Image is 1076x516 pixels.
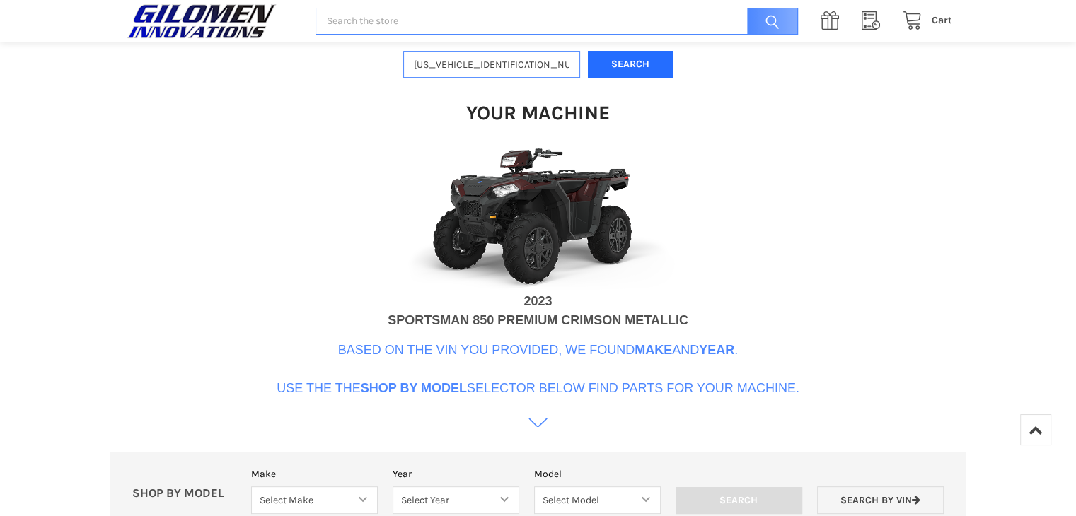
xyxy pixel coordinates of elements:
[635,343,672,357] b: Make
[699,343,734,357] b: Year
[534,467,661,481] label: Model
[393,467,519,481] label: Year
[932,14,952,26] span: Cart
[676,487,802,514] input: Search
[466,100,610,125] h1: Your Machine
[895,12,952,30] a: Cart
[403,51,580,78] input: Enter VIN of your machine
[1020,414,1051,445] a: Top of Page
[740,8,798,35] input: Search
[316,8,797,35] input: Search the store
[588,51,673,78] button: Search
[124,4,301,39] a: GILOMEN INNOVATIONS
[251,467,378,481] label: Make
[523,292,552,311] div: 2023
[124,4,279,39] img: GILOMEN INNOVATIONS
[817,486,944,514] a: Search by VIN
[125,486,244,501] p: SHOP BY MODEL
[361,381,467,395] b: Shop By Model
[388,311,688,330] div: SPORTSMAN 850 PREMIUM CRIMSON METALLIC
[397,133,680,292] img: VIN Image
[277,341,799,398] p: Based on the VIN you provided, we found and . Use the the selector below find parts for your mach...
